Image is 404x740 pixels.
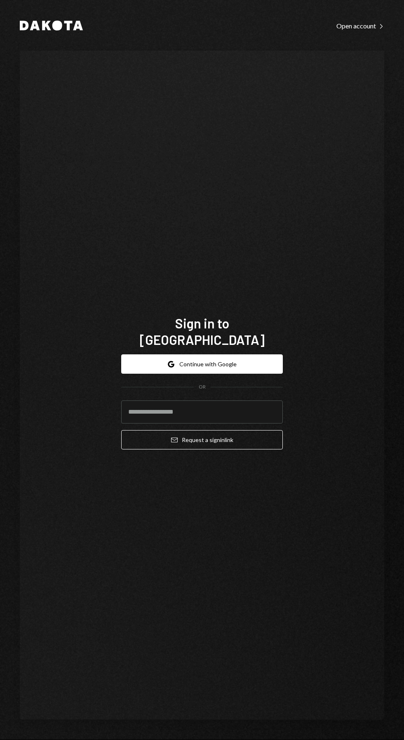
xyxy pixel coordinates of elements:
[336,21,384,30] a: Open account
[336,22,384,30] div: Open account
[121,430,283,449] button: Request a signinlink
[121,354,283,374] button: Continue with Google
[121,315,283,348] h1: Sign in to [GEOGRAPHIC_DATA]
[199,384,206,391] div: OR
